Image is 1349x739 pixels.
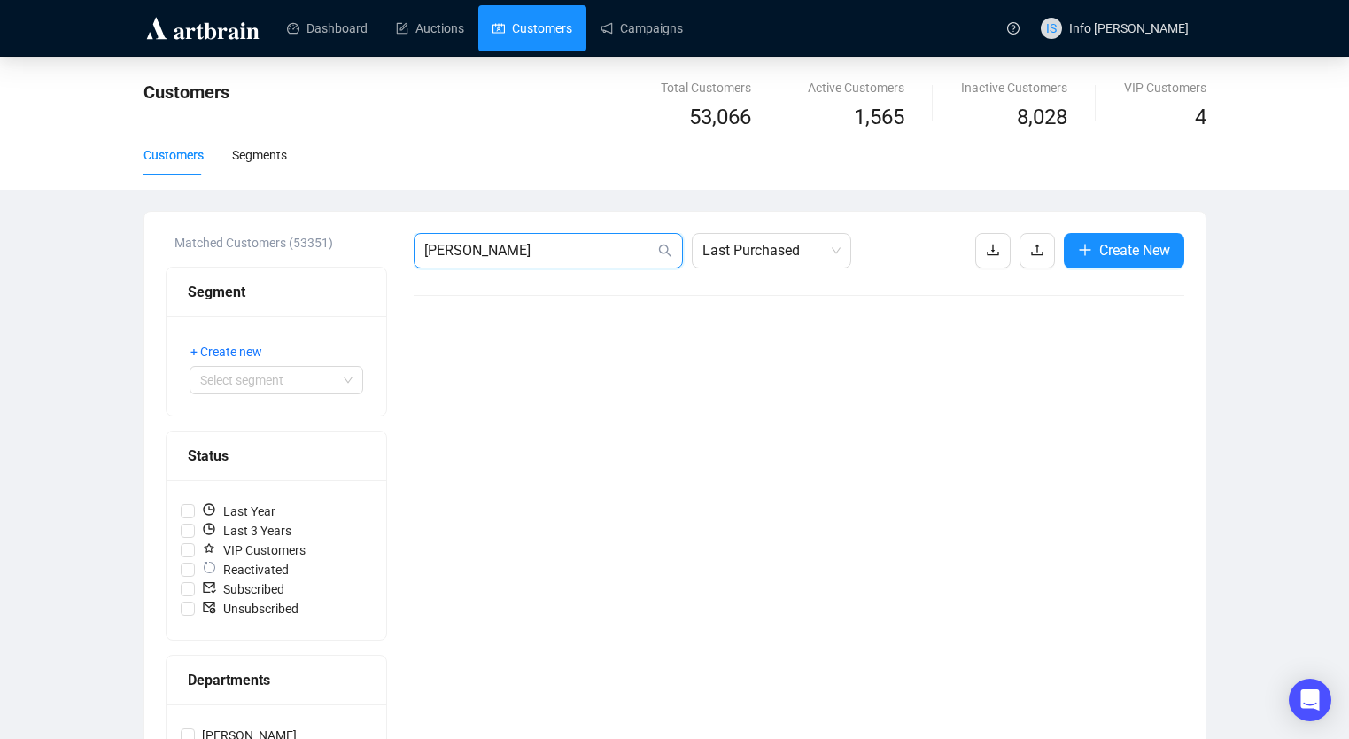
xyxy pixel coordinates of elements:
[232,145,287,165] div: Segments
[601,5,683,51] a: Campaigns
[195,541,313,560] span: VIP Customers
[1017,101,1067,135] span: 8,028
[1078,243,1092,257] span: plus
[188,669,365,691] div: Departments
[143,14,262,43] img: logo
[1030,243,1044,257] span: upload
[1069,21,1189,35] span: Info [PERSON_NAME]
[702,234,841,268] span: Last Purchased
[190,342,262,362] span: + Create new
[143,145,204,165] div: Customers
[1195,105,1206,129] span: 4
[195,560,296,580] span: Reactivated
[195,599,306,618] span: Unsubscribed
[396,5,464,51] a: Auctions
[854,101,904,135] span: 1,565
[961,78,1067,97] div: Inactive Customers
[188,445,365,467] div: Status
[195,502,283,521] span: Last Year
[195,580,291,599] span: Subscribed
[143,82,229,103] span: Customers
[689,101,751,135] span: 53,066
[195,521,298,541] span: Last 3 Years
[1046,19,1057,38] span: IS
[986,243,1000,257] span: download
[1124,78,1206,97] div: VIP Customers
[1064,233,1184,268] button: Create New
[424,240,655,261] input: Search Customer...
[1289,679,1331,721] div: Open Intercom Messenger
[188,281,365,303] div: Segment
[1099,239,1170,261] span: Create New
[661,78,751,97] div: Total Customers
[174,233,387,253] div: Matched Customers (53351)
[492,5,572,51] a: Customers
[808,78,904,97] div: Active Customers
[658,244,672,258] span: search
[190,338,276,366] button: + Create new
[287,5,368,51] a: Dashboard
[1007,22,1020,35] span: question-circle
